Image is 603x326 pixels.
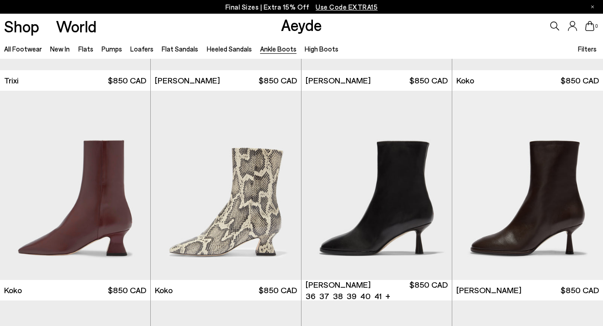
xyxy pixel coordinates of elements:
span: Koko [4,285,22,296]
a: Flat Sandals [162,45,198,53]
ul: variant [306,290,379,302]
p: Final Sizes | Extra 15% Off [225,1,378,13]
span: Koko [155,285,173,296]
span: $850 CAD [259,75,297,86]
img: Koko Regal Heel Boots [151,91,301,280]
span: [PERSON_NAME] [306,279,371,290]
li: 41 [374,290,382,302]
a: World [56,18,97,34]
li: 37 [319,290,329,302]
img: Dorothy Soft Sock Boots [301,91,452,280]
span: $850 CAD [561,285,599,296]
span: 0 [594,24,599,29]
span: Navigate to /collections/ss25-final-sizes [316,3,378,11]
li: 38 [333,290,343,302]
a: Koko $850 CAD [452,70,603,91]
a: Loafers [130,45,153,53]
li: + [385,290,390,302]
li: 39 [347,290,357,302]
span: $850 CAD [561,75,599,86]
span: $850 CAD [409,279,448,302]
span: $850 CAD [409,75,448,86]
a: [PERSON_NAME] $850 CAD [452,280,603,300]
span: $850 CAD [108,285,146,296]
span: $850 CAD [108,75,146,86]
a: Shop [4,18,39,34]
span: $850 CAD [259,285,297,296]
a: Flats [78,45,93,53]
span: Filters [578,45,597,53]
a: Aeyde [281,15,322,34]
span: Trixi [4,75,19,86]
a: New In [50,45,70,53]
span: [PERSON_NAME] [456,285,521,296]
li: 36 [306,290,316,302]
span: [PERSON_NAME] [306,75,371,86]
a: All Footwear [4,45,42,53]
div: 1 / 6 [301,91,452,280]
img: Dorothy Soft Sock Boots [452,91,603,280]
a: Ankle Boots [260,45,296,53]
li: 40 [360,290,371,302]
a: Next slide Previous slide [301,91,452,280]
span: [PERSON_NAME] [155,75,220,86]
span: Koko [456,75,474,86]
a: Pumps [102,45,122,53]
a: [PERSON_NAME] $850 CAD [301,70,452,91]
a: High Boots [305,45,338,53]
a: Heeled Sandals [207,45,252,53]
a: Koko $850 CAD [151,280,301,300]
a: [PERSON_NAME] $850 CAD [151,70,301,91]
a: 0 [585,21,594,31]
a: [PERSON_NAME] 36 37 38 39 40 41 + $850 CAD [301,280,452,300]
